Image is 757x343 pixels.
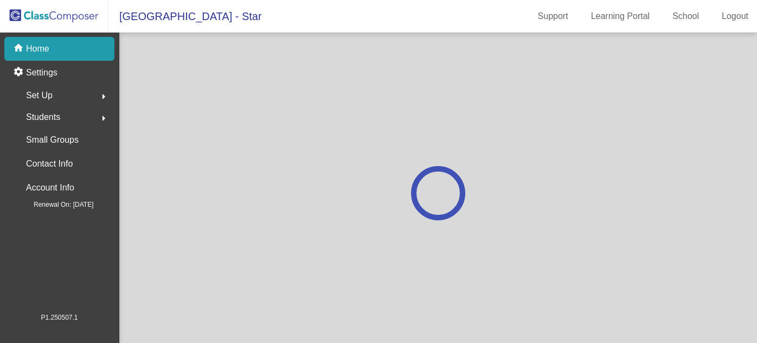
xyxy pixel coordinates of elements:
[13,42,26,55] mat-icon: home
[16,200,93,209] span: Renewal On: [DATE]
[97,90,110,103] mat-icon: arrow_right
[26,132,79,148] p: Small Groups
[26,156,73,171] p: Contact Info
[13,66,26,79] mat-icon: settings
[582,8,659,25] a: Learning Portal
[26,42,49,55] p: Home
[26,66,57,79] p: Settings
[26,88,53,103] span: Set Up
[713,8,757,25] a: Logout
[97,112,110,125] mat-icon: arrow_right
[26,110,60,125] span: Students
[529,8,577,25] a: Support
[26,180,74,195] p: Account Info
[664,8,708,25] a: School
[108,8,262,25] span: [GEOGRAPHIC_DATA] - Star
